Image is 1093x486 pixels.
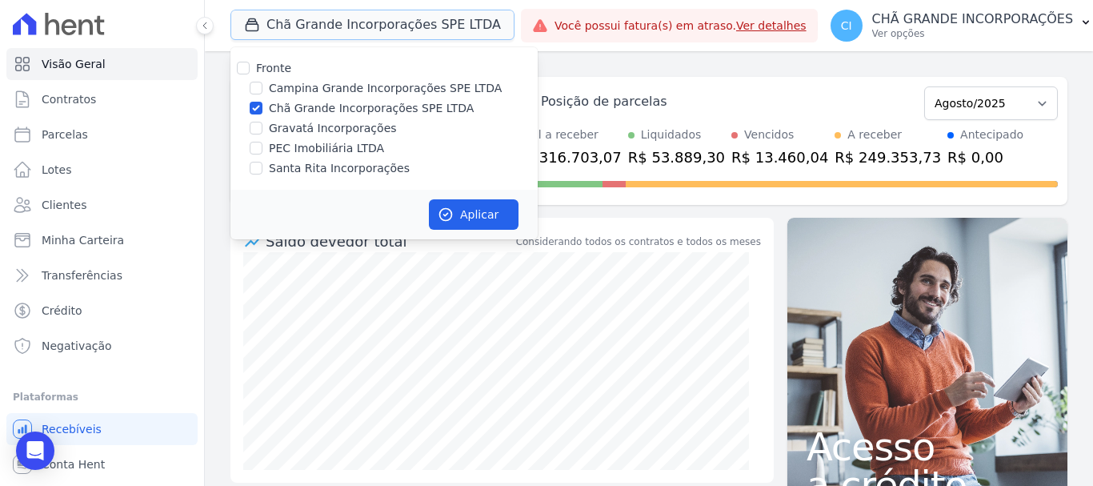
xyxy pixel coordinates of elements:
a: Transferências [6,259,198,291]
span: Visão Geral [42,56,106,72]
div: Vencidos [744,127,794,143]
a: Lotes [6,154,198,186]
div: R$ 249.353,73 [835,147,941,168]
p: Ver opções [872,27,1074,40]
div: R$ 0,00 [947,147,1023,168]
label: PEC Imobiliária LTDA [269,140,384,157]
a: Parcelas [6,118,198,151]
label: Campina Grande Incorporações SPE LTDA [269,80,502,97]
a: Negativação [6,330,198,362]
button: Chã Grande Incorporações SPE LTDA [230,10,514,40]
div: Posição de parcelas [541,92,667,111]
a: Minha Carteira [6,224,198,256]
span: Transferências [42,267,122,283]
span: Minha Carteira [42,232,124,248]
div: Open Intercom Messenger [16,432,54,470]
label: Chã Grande Incorporações SPE LTDA [269,100,474,117]
label: Santa Rita Incorporações [269,160,410,177]
div: Antecipado [960,127,1023,143]
span: Contratos [42,91,96,107]
div: R$ 13.460,04 [731,147,828,168]
a: Visão Geral [6,48,198,80]
div: R$ 316.703,07 [515,147,622,168]
p: CHÃ GRANDE INCORPORAÇÕES [872,11,1074,27]
div: R$ 53.889,30 [628,147,725,168]
a: Crédito [6,295,198,327]
span: Conta Hent [42,456,105,472]
button: Aplicar [429,199,518,230]
label: Gravatá Incorporações [269,120,397,137]
span: Acesso [807,428,1048,466]
a: Contratos [6,83,198,115]
span: Negativação [42,338,112,354]
span: Crédito [42,303,82,319]
a: Clientes [6,189,198,221]
span: Parcelas [42,127,88,143]
div: Considerando todos os contratos e todos os meses [516,235,761,249]
a: Ver detalhes [736,19,807,32]
div: Liquidados [641,127,702,143]
div: Total a receber [515,127,622,143]
span: CI [841,20,852,31]
div: Plataformas [13,388,191,407]
span: Recebíveis [42,421,102,437]
span: Você possui fatura(s) em atraso. [555,18,807,34]
span: Clientes [42,197,86,213]
a: Recebíveis [6,413,198,445]
div: Saldo devedor total [266,231,513,252]
label: Fronte [256,62,291,74]
span: Lotes [42,162,72,178]
div: A receber [847,127,902,143]
a: Conta Hent [6,448,198,480]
